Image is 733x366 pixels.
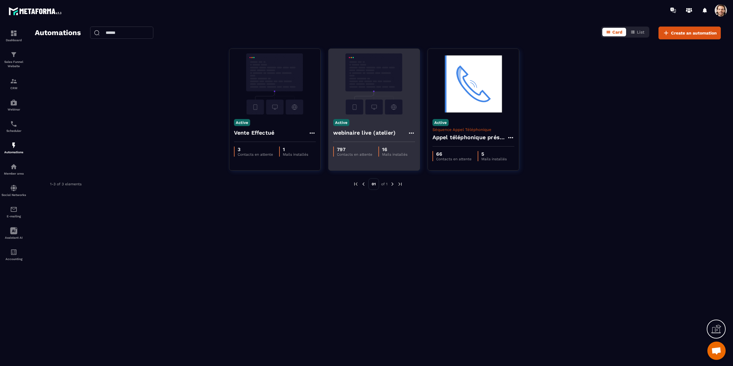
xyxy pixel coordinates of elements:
img: next [390,181,395,187]
p: Accounting [2,257,26,261]
p: Webinar [2,108,26,111]
p: Sales Funnel Website [2,60,26,68]
div: Open chat [707,342,726,360]
img: automations [10,163,17,170]
button: List [627,28,648,36]
p: 01 [368,178,379,190]
img: prev [353,181,359,187]
a: automationsautomationsWebinar [2,94,26,116]
img: social-network [10,184,17,192]
img: email [10,206,17,213]
p: Mails installés [382,152,407,157]
p: Social Networks [2,193,26,197]
img: automation-background [432,53,514,114]
img: formation [10,30,17,37]
p: Assistant AI [2,236,26,239]
p: 1-3 of 3 elements [50,182,82,186]
p: 1 [283,147,308,152]
img: automations [10,142,17,149]
a: accountantaccountantAccounting [2,244,26,265]
button: Card [602,28,626,36]
img: prev [361,181,366,187]
span: List [637,30,644,34]
p: Séquence Appel Téléphonique [432,127,514,132]
a: Assistant AI [2,223,26,244]
p: Active [234,119,250,126]
p: Mails installés [283,152,308,157]
h4: webinaire live (atelier) [333,129,396,137]
button: Create an automation [658,27,721,39]
img: automation-background [234,53,316,114]
h2: Automations [35,27,81,39]
p: E-mailing [2,215,26,218]
img: next [397,181,403,187]
p: Member area [2,172,26,175]
p: of 1 [381,182,388,187]
p: Active [333,119,349,126]
p: Scheduler [2,129,26,132]
p: 66 [436,151,472,157]
p: 3 [238,147,273,152]
a: formationformationSales Funnel Website [2,46,26,73]
img: scheduler [10,120,17,128]
a: social-networksocial-networkSocial Networks [2,180,26,201]
a: emailemailE-mailing [2,201,26,223]
p: CRM [2,86,26,90]
a: schedulerschedulerScheduler [2,116,26,137]
span: Create an automation [671,30,717,36]
img: automations [10,99,17,106]
a: automationsautomationsAutomations [2,137,26,158]
p: Contacts en attente [238,152,273,157]
img: automation-background [333,53,415,114]
a: formationformationCRM [2,73,26,94]
p: Contacts en attente [436,157,472,161]
img: formation [10,78,17,85]
p: 5 [481,151,507,157]
a: formationformationDashboard [2,25,26,46]
img: formation [10,51,17,58]
p: Active [432,119,449,126]
img: logo [9,5,64,17]
p: 16 [382,147,407,152]
h4: Vente Effectué [234,129,275,137]
p: 797 [337,147,372,152]
p: Contacts en attente [337,152,372,157]
p: Dashboard [2,38,26,42]
h4: Appel téléphonique présence [432,133,507,142]
p: Mails installés [481,157,507,161]
p: Automations [2,150,26,154]
a: automationsautomationsMember area [2,158,26,180]
span: Card [612,30,622,34]
img: accountant [10,248,17,256]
